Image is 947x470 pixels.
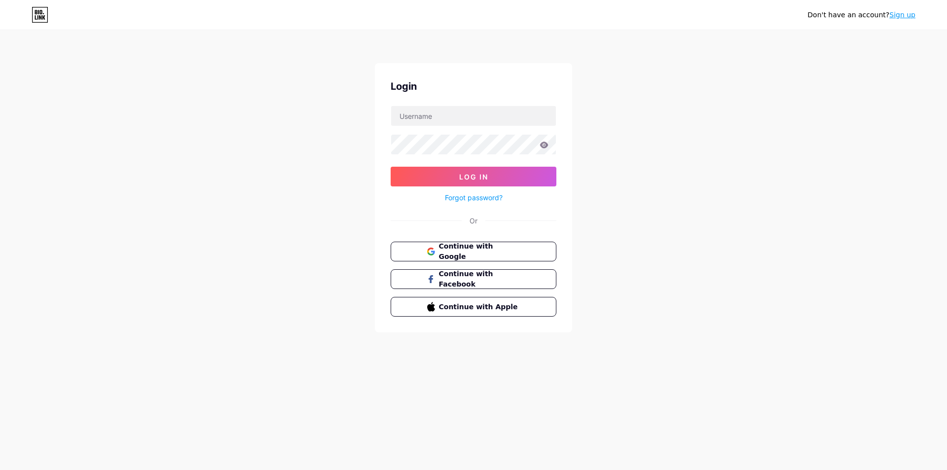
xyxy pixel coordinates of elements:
[391,167,556,186] button: Log In
[391,242,556,261] button: Continue with Google
[445,192,503,203] a: Forgot password?
[439,269,520,289] span: Continue with Facebook
[391,106,556,126] input: Username
[391,297,556,317] button: Continue with Apple
[807,10,915,20] div: Don't have an account?
[459,173,488,181] span: Log In
[391,79,556,94] div: Login
[439,302,520,312] span: Continue with Apple
[470,216,477,226] div: Or
[439,241,520,262] span: Continue with Google
[391,269,556,289] button: Continue with Facebook
[889,11,915,19] a: Sign up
